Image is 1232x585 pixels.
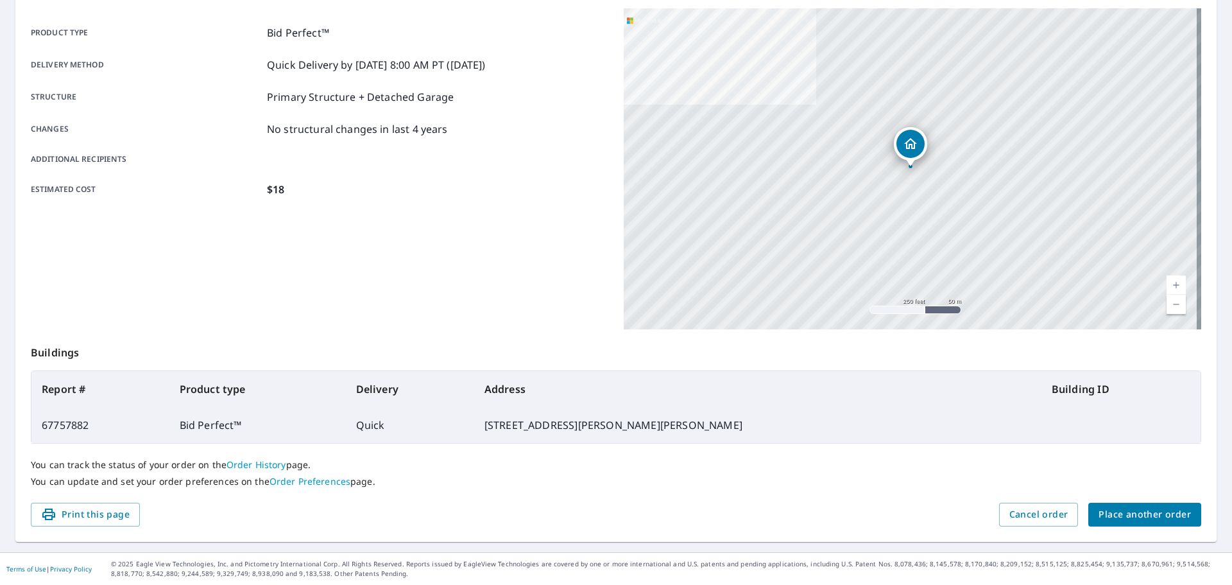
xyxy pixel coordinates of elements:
span: Cancel order [1009,507,1068,523]
th: Address [474,371,1041,407]
button: Cancel order [999,503,1079,527]
td: Bid Perfect™ [169,407,346,443]
p: Delivery method [31,57,262,73]
button: Place another order [1088,503,1201,527]
button: Print this page [31,503,140,527]
td: Quick [346,407,474,443]
p: | [6,565,92,573]
a: Terms of Use [6,564,46,573]
p: Primary Structure + Detached Garage [267,89,454,105]
p: © 2025 Eagle View Technologies, Inc. and Pictometry International Corp. All Rights Reserved. Repo... [111,559,1226,579]
p: You can update and set your order preferences on the page. [31,476,1201,487]
p: You can track the status of your order on the page. [31,459,1201,471]
td: [STREET_ADDRESS][PERSON_NAME][PERSON_NAME] [474,407,1041,443]
a: Privacy Policy [50,564,92,573]
p: Buildings [31,329,1201,371]
th: Delivery [346,371,474,407]
p: $18 [267,182,284,197]
p: Estimated cost [31,182,262,197]
p: Structure [31,89,262,105]
th: Building ID [1041,371,1201,407]
p: Changes [31,121,262,137]
p: No structural changes in last 4 years [267,121,448,137]
a: Order Preferences [269,475,350,487]
td: 67757882 [31,407,169,443]
div: Dropped pin, building 1, Residential property, 713 Louise Ln Fort Collins, CO 80521 [894,127,927,167]
p: Product type [31,25,262,40]
th: Report # [31,371,169,407]
span: Place another order [1099,507,1191,523]
span: Print this page [41,507,130,523]
a: Current Level 17, Zoom In [1167,275,1186,295]
p: Bid Perfect™ [267,25,329,40]
p: Additional recipients [31,153,262,165]
p: Quick Delivery by [DATE] 8:00 AM PT ([DATE]) [267,57,486,73]
a: Order History [227,458,286,471]
th: Product type [169,371,346,407]
a: Current Level 17, Zoom Out [1167,295,1186,314]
